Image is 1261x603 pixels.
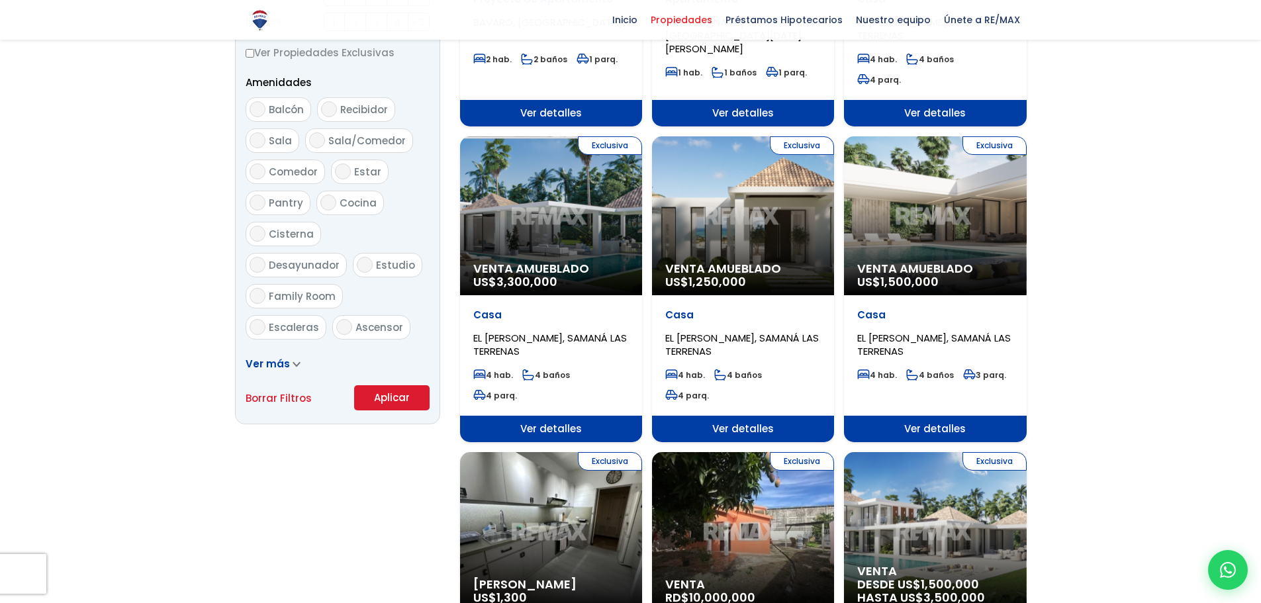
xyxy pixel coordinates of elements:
span: [PERSON_NAME] [473,578,629,591]
span: 4 parq. [665,390,709,401]
span: Sala/Comedor [328,134,406,148]
span: 1,500,000 [921,576,979,592]
input: Cocina [320,195,336,210]
span: 3,300,000 [496,273,557,290]
span: Ver detalles [652,100,834,126]
span: Desayunador [269,258,340,272]
span: Propiedades [644,10,719,30]
span: 4 parq. [857,74,901,85]
input: Ascensor [336,319,352,335]
input: Recibidor [321,101,337,117]
span: 1 parq. [577,54,618,65]
span: Exclusiva [770,452,834,471]
input: Ver Propiedades Exclusivas [246,49,254,58]
span: 4 hab. [665,369,705,381]
span: Ver detalles [460,416,642,442]
span: Venta Amueblado [857,262,1013,275]
span: US$ [665,273,746,290]
span: EL [PERSON_NAME], SAMANÁ LAS TERRENAS [473,331,627,358]
span: 4 hab. [857,54,897,65]
span: 1,500,000 [880,273,939,290]
span: Cisterna [269,227,314,241]
span: Exclusiva [962,136,1027,155]
span: Exclusiva [962,452,1027,471]
label: Ver Propiedades Exclusivas [246,44,430,61]
span: Inicio [606,10,644,30]
img: Logo de REMAX [248,9,271,32]
span: Estar [354,165,381,179]
input: Estar [335,163,351,179]
span: 1 hab. [665,67,702,78]
input: Comedor [250,163,265,179]
span: Cocina [340,196,377,210]
span: Venta Amueblado [473,262,629,275]
span: Venta [665,578,821,591]
a: Ver más [246,357,301,371]
input: Sala [250,132,265,148]
span: Family Room [269,289,336,303]
a: Borrar Filtros [246,390,312,406]
span: US$ [857,273,939,290]
span: Ver más [246,357,290,371]
span: Exclusiva [578,136,642,155]
span: 2 baños [521,54,567,65]
p: Casa [473,308,629,322]
span: 1,250,000 [688,273,746,290]
span: Venta [857,565,1013,578]
span: Sala [269,134,292,148]
input: Family Room [250,288,265,304]
input: Sala/Comedor [309,132,325,148]
input: Cisterna [250,226,265,242]
span: EL [PERSON_NAME], SAMANÁ LAS TERRENAS [665,331,819,358]
span: Ver detalles [460,100,642,126]
span: Recibidor [340,103,388,116]
span: 2 hab. [473,54,512,65]
span: Estudio [376,258,415,272]
span: 4 baños [906,54,954,65]
span: 4 hab. [857,369,897,381]
span: Exclusiva [770,136,834,155]
button: Aplicar [354,385,430,410]
span: 3 parq. [963,369,1006,381]
span: 1 parq. [766,67,807,78]
span: Ver detalles [844,100,1026,126]
span: Exclusiva [578,452,642,471]
span: Nuestro equipo [849,10,937,30]
span: US$ [473,273,557,290]
span: Ver detalles [844,416,1026,442]
span: 4 hab. [473,369,513,381]
span: Ascensor [355,320,403,334]
input: Desayunador [250,257,265,273]
span: Comedor [269,165,318,179]
span: 4 baños [714,369,762,381]
span: Pantry [269,196,303,210]
span: 4 parq. [473,390,517,401]
span: Balcón [269,103,304,116]
span: 1 baños [712,67,757,78]
span: Venta Amueblado [665,262,821,275]
p: Casa [857,308,1013,322]
a: Exclusiva Venta Amueblado US$3,300,000 Casa EL [PERSON_NAME], SAMANÁ LAS TERRENAS 4 hab. 4 baños ... [460,136,642,442]
span: Ver detalles [652,416,834,442]
p: Amenidades [246,74,430,91]
span: 4 baños [522,369,570,381]
input: Escaleras [250,319,265,335]
span: Préstamos Hipotecarios [719,10,849,30]
a: Exclusiva Venta Amueblado US$1,500,000 Casa EL [PERSON_NAME], SAMANÁ LAS TERRENAS 4 hab. 4 baños ... [844,136,1026,442]
a: Exclusiva Venta Amueblado US$1,250,000 Casa EL [PERSON_NAME], SAMANÁ LAS TERRENAS 4 hab. 4 baños ... [652,136,834,442]
span: Escaleras [269,320,319,334]
span: 4 baños [906,369,954,381]
span: Únete a RE/MAX [937,10,1027,30]
input: Balcón [250,101,265,117]
span: EL [PERSON_NAME], SAMANÁ LAS TERRENAS [857,331,1011,358]
input: Estudio [357,257,373,273]
input: Pantry [250,195,265,210]
p: Casa [665,308,821,322]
